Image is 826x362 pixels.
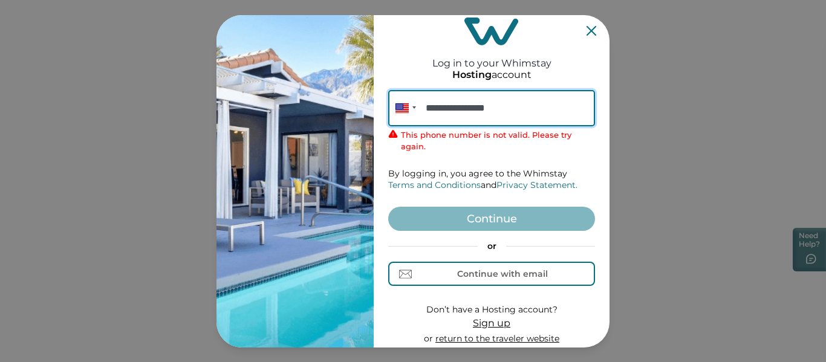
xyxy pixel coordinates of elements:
h2: Log in to your Whimstay [432,45,551,69]
a: return to the traveler website [435,333,559,344]
p: Don’t have a Hosting account? [424,304,559,316]
div: United States: + 1 [388,90,420,126]
button: Continue [388,207,595,231]
p: or [388,241,595,253]
a: Privacy Statement. [496,179,577,190]
button: Continue with email [388,262,595,286]
a: Terms and Conditions [388,179,481,190]
p: or [424,333,559,345]
div: Continue with email [457,269,548,279]
p: This phone number is not valid. Please try again. [398,129,595,153]
p: Hosting [452,69,492,81]
p: account [452,69,532,81]
button: Close [587,26,596,36]
img: auth-banner [216,15,374,347]
span: Sign up [473,317,510,329]
p: By logging in, you agree to the Whimstay and [388,168,595,192]
img: login-logo [464,18,519,45]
